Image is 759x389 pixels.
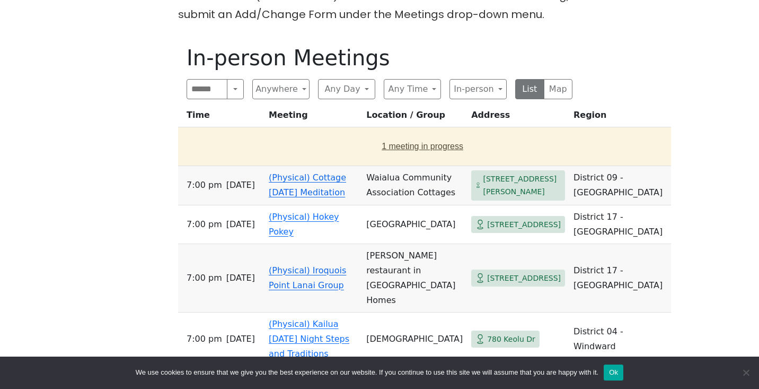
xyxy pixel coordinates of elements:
[178,108,264,127] th: Time
[182,132,663,161] button: 1 meeting in progress
[487,272,561,285] span: [STREET_ADDRESS]
[487,218,561,231] span: [STREET_ADDRESS]
[269,319,349,359] a: (Physical) Kailua [DATE] Night Steps and Traditions
[252,79,310,99] button: Anywhere
[187,178,222,193] span: 7:00 PM
[569,313,671,366] td: District 04 - Windward
[226,217,255,232] span: [DATE]
[187,332,222,347] span: 7:00 PM
[136,367,598,378] span: We use cookies to ensure that we give you the best experience on our website. If you continue to ...
[569,205,671,244] td: District 17 - [GEOGRAPHIC_DATA]
[226,332,255,347] span: [DATE]
[569,108,671,127] th: Region
[187,217,222,232] span: 7:00 PM
[264,108,362,127] th: Meeting
[269,172,346,197] a: (Physical) Cottage [DATE] Meditation
[187,271,222,286] span: 7:00 PM
[740,367,751,378] span: No
[362,166,467,205] td: Waialua Community Association Cottages
[227,79,244,99] button: Search
[362,244,467,313] td: [PERSON_NAME] restaurant in [GEOGRAPHIC_DATA] Homes
[362,313,467,366] td: [DEMOGRAPHIC_DATA]
[362,108,467,127] th: Location / Group
[384,79,441,99] button: Any Time
[487,333,535,346] span: 780 Keolu Dr
[483,172,561,198] span: [STREET_ADDRESS][PERSON_NAME]
[569,244,671,313] td: District 17 - [GEOGRAPHIC_DATA]
[269,212,339,237] a: (Physical) Hokey Pokey
[362,205,467,244] td: [GEOGRAPHIC_DATA]
[226,178,255,193] span: [DATE]
[226,271,255,286] span: [DATE]
[318,79,375,99] button: Any Day
[449,79,507,99] button: In-person
[604,365,623,381] button: Ok
[544,79,573,99] button: Map
[187,79,227,99] input: Search
[187,45,572,71] h1: In-person Meetings
[467,108,569,127] th: Address
[569,166,671,205] td: District 09 - [GEOGRAPHIC_DATA]
[515,79,544,99] button: List
[269,265,346,290] a: (Physical) Iroquois Point Lanai Group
